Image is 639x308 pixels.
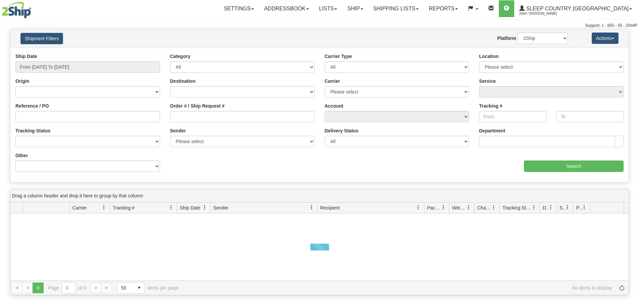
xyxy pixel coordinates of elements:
label: Department [479,127,505,134]
a: Delivery Status filter column settings [545,202,556,213]
label: Account [325,103,343,109]
label: Carrier Type [325,53,352,60]
span: 2044 / [PERSON_NAME] [519,10,570,17]
input: To [556,111,624,122]
a: Ship Date filter column settings [199,202,210,213]
a: Sender filter column settings [306,202,317,213]
button: Shipment Filters [20,33,63,44]
label: Service [479,78,496,84]
span: Page sizes drop down [117,282,145,294]
input: From [479,111,546,122]
a: Sleep Country [GEOGRAPHIC_DATA] 2044 / [PERSON_NAME] [514,0,637,17]
label: Location [479,53,498,60]
span: No items to display [188,285,612,291]
a: Weight filter column settings [463,202,474,213]
a: Reports [424,0,463,17]
a: Shipment Issues filter column settings [562,202,573,213]
a: Charge filter column settings [488,202,499,213]
a: Tracking Status filter column settings [528,202,540,213]
span: Tracking Status [502,204,532,211]
span: Pickup Status [576,204,582,211]
a: Recipient filter column settings [413,202,424,213]
input: Search [524,161,624,172]
label: Platform [497,35,516,42]
label: Ship Date [15,53,37,60]
a: Refresh [617,283,627,293]
label: Order # / Ship Request # [170,103,225,109]
a: Tracking # filter column settings [165,202,177,213]
a: Packages filter column settings [438,202,449,213]
label: Tracking Status [15,127,50,134]
span: Tracking # [113,204,135,211]
span: Delivery Status [543,204,548,211]
label: Origin [15,78,29,84]
a: Shipping lists [368,0,424,17]
span: Weight [452,204,466,211]
a: Carrier filter column settings [98,202,110,213]
span: 50 [121,285,130,291]
label: Reference / PO [15,103,49,109]
a: Lists [314,0,342,17]
span: Charge [477,204,491,211]
span: Page of 0 [48,282,86,294]
button: Actions [592,33,619,44]
div: grid grouping header [10,189,629,202]
a: Addressbook [259,0,314,17]
span: Recipient [320,204,340,211]
label: Tracking # [479,103,502,109]
label: Destination [170,78,196,84]
span: Sleep Country [GEOGRAPHIC_DATA] [525,6,629,11]
span: items per page [117,282,178,294]
label: Category [170,53,191,60]
img: logo2044.jpg [2,2,31,18]
label: Other [15,152,28,159]
label: Carrier [325,78,340,84]
a: Pickup Status filter column settings [579,202,590,213]
span: Carrier [72,204,87,211]
label: Sender [170,127,186,134]
span: Ship Date [180,204,200,211]
a: Ship [342,0,368,17]
a: Settings [219,0,259,17]
label: Delivery Status [325,127,359,134]
span: Sender [213,204,228,211]
div: Support: 1 - 855 - 55 - 2SHIP [2,23,637,28]
span: Page 0 [33,283,43,293]
span: Shipment Issues [560,204,565,211]
span: Packages [427,204,441,211]
span: select [134,283,145,293]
